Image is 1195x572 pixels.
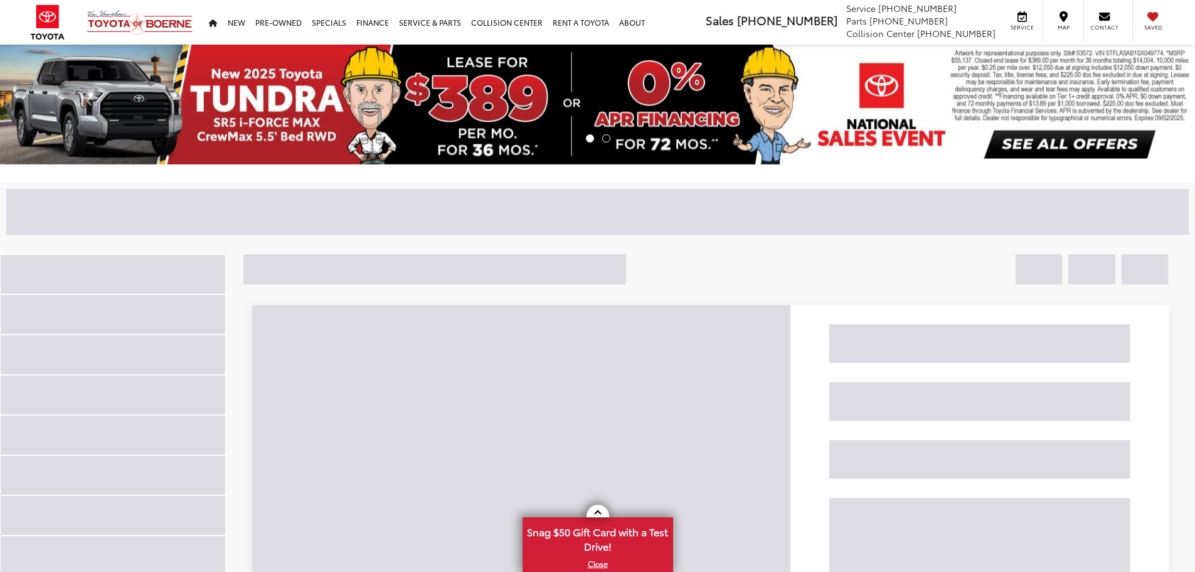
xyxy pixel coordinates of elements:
span: Contact [1090,23,1118,31]
span: Service [1008,23,1036,31]
span: Map [1049,23,1077,31]
span: Collision Center [846,27,915,40]
span: [PHONE_NUMBER] [737,12,837,28]
span: [PHONE_NUMBER] [878,2,957,14]
span: Parts [846,14,867,27]
span: Service [846,2,876,14]
span: Sales [706,12,734,28]
img: Vic Vaughan Toyota of Boerne [87,9,193,35]
span: Snag $50 Gift Card with a Test Drive! [524,519,672,557]
span: [PHONE_NUMBER] [917,27,996,40]
span: Saved [1139,23,1167,31]
span: [PHONE_NUMBER] [869,14,948,27]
